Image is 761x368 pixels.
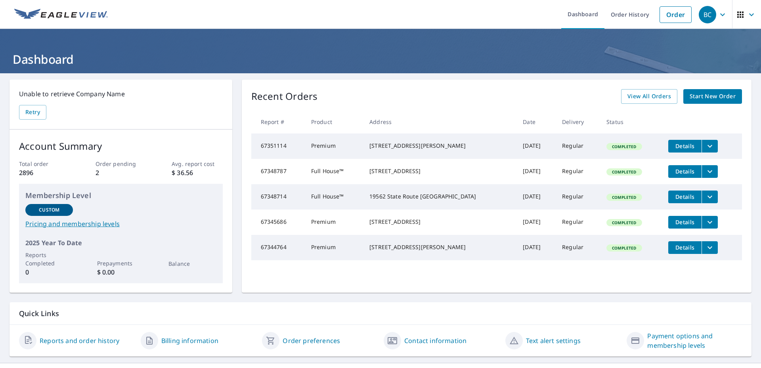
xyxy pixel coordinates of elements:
button: filesDropdownBtn-67351114 [702,140,718,153]
td: Regular [556,159,600,184]
h1: Dashboard [10,51,751,67]
button: detailsBtn-67351114 [668,140,702,153]
p: Membership Level [25,190,216,201]
p: $ 0.00 [97,267,145,277]
td: 67344764 [251,235,305,260]
p: Custom [39,206,59,214]
span: Completed [607,245,641,251]
p: Prepayments [97,259,145,267]
img: EV Logo [14,9,108,21]
p: Account Summary [19,139,223,153]
a: Reports and order history [40,336,119,345]
td: Regular [556,184,600,210]
td: Full House™ [305,184,363,210]
button: filesDropdownBtn-67348787 [702,165,718,178]
th: Report # [251,110,305,133]
p: Unable to retrieve Company Name [19,89,223,99]
div: BC [699,6,716,23]
p: Balance [168,259,216,268]
span: Details [673,244,697,251]
a: Billing information [161,336,218,345]
td: Regular [556,133,600,159]
td: 67351114 [251,133,305,159]
button: detailsBtn-67348714 [668,191,702,203]
a: Text alert settings [526,336,581,345]
p: 2 [96,168,146,177]
p: $ 36.56 [172,168,222,177]
span: Details [673,168,697,175]
td: Regular [556,235,600,260]
td: Premium [305,133,363,159]
p: 2025 Year To Date [25,238,216,248]
p: Reports Completed [25,251,73,267]
td: Full House™ [305,159,363,184]
th: Product [305,110,363,133]
td: [DATE] [516,235,556,260]
p: Recent Orders [251,89,318,104]
a: Order [660,6,692,23]
th: Status [600,110,662,133]
a: Pricing and membership levels [25,219,216,229]
button: detailsBtn-67345686 [668,216,702,229]
td: 67348714 [251,184,305,210]
span: Completed [607,194,641,200]
div: 19562 State Route [GEOGRAPHIC_DATA] [369,193,510,200]
td: Regular [556,210,600,235]
button: Retry [19,105,46,120]
div: [STREET_ADDRESS][PERSON_NAME] [369,243,510,251]
p: Total order [19,160,70,168]
span: Completed [607,144,641,149]
span: Completed [607,220,641,225]
p: Order pending [96,160,146,168]
span: Retry [25,107,40,117]
a: View All Orders [621,89,677,104]
button: filesDropdownBtn-67345686 [702,216,718,229]
div: [STREET_ADDRESS] [369,218,510,226]
th: Address [363,110,516,133]
button: filesDropdownBtn-67348714 [702,191,718,203]
td: [DATE] [516,184,556,210]
button: detailsBtn-67348787 [668,165,702,178]
span: Details [673,142,697,150]
td: 67348787 [251,159,305,184]
td: [DATE] [516,133,556,159]
span: View All Orders [627,92,671,101]
a: Payment options and membership levels [647,331,742,350]
div: [STREET_ADDRESS][PERSON_NAME] [369,142,510,150]
p: 2896 [19,168,70,177]
p: 0 [25,267,73,277]
a: Start New Order [683,89,742,104]
button: detailsBtn-67344764 [668,241,702,254]
a: Contact information [404,336,467,345]
p: Avg. report cost [172,160,222,168]
div: [STREET_ADDRESS] [369,167,510,175]
span: Start New Order [690,92,736,101]
span: Details [673,218,697,226]
td: [DATE] [516,210,556,235]
td: Premium [305,235,363,260]
span: Completed [607,169,641,175]
button: filesDropdownBtn-67344764 [702,241,718,254]
th: Date [516,110,556,133]
td: 67345686 [251,210,305,235]
th: Delivery [556,110,600,133]
span: Details [673,193,697,200]
td: [DATE] [516,159,556,184]
a: Order preferences [283,336,340,345]
td: Premium [305,210,363,235]
p: Quick Links [19,309,742,318]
